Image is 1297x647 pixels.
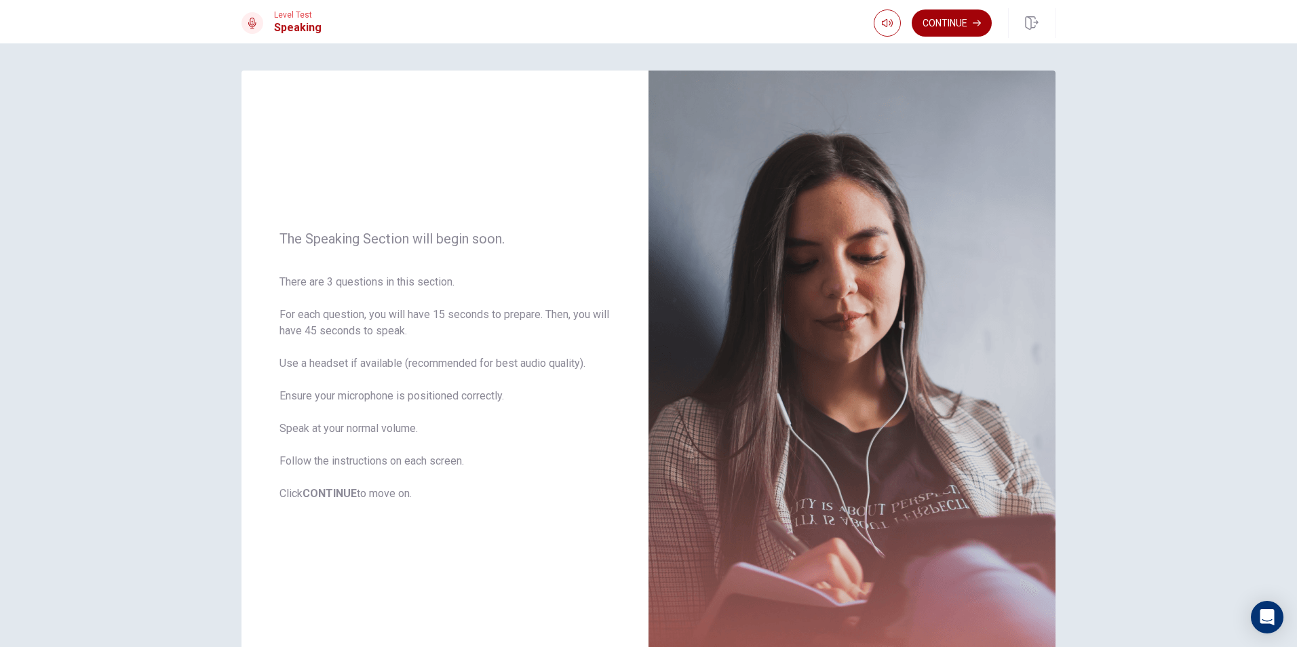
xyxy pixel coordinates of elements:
h1: Speaking [274,20,322,36]
button: Continue [912,9,992,37]
div: Open Intercom Messenger [1251,601,1283,633]
b: CONTINUE [303,487,357,500]
span: Level Test [274,10,322,20]
span: The Speaking Section will begin soon. [279,231,611,247]
span: There are 3 questions in this section. For each question, you will have 15 seconds to prepare. Th... [279,274,611,502]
